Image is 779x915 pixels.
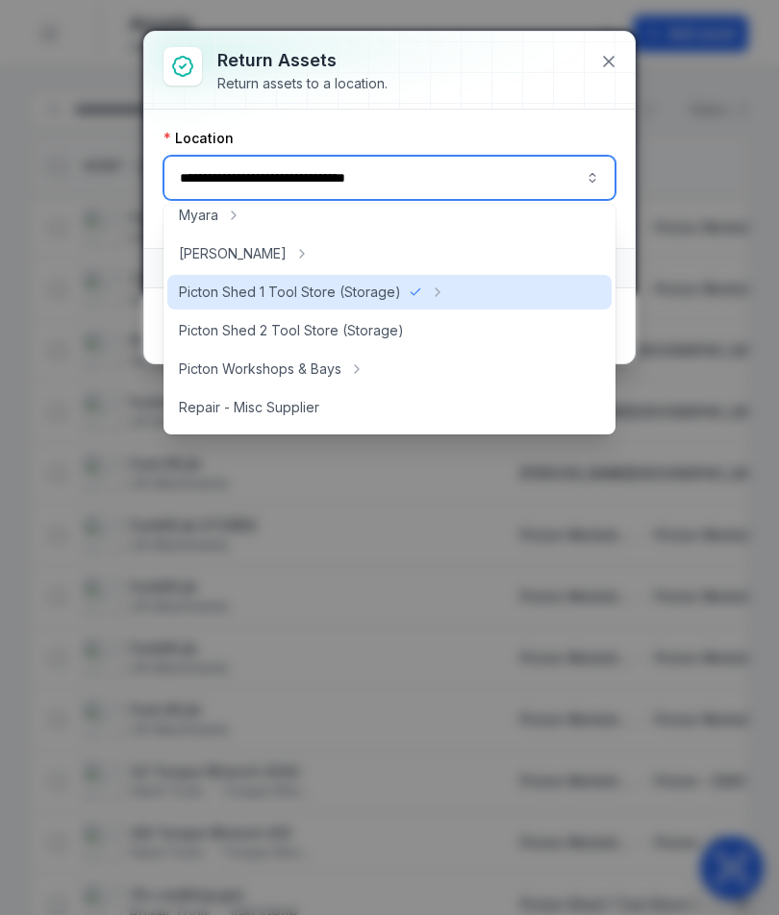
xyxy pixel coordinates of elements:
span: Repair - Misc Supplier [179,398,319,417]
div: Return assets to a location. [217,74,388,93]
span: Myara [179,206,218,225]
span: Picton Shed 1 Tool Store (Storage) [179,283,401,302]
button: Assets1 [144,249,635,287]
label: Location [163,129,234,148]
h3: Return assets [217,47,388,74]
span: [PERSON_NAME] [179,244,287,263]
span: Picton Shed 2 Tool Store (Storage) [179,321,404,340]
span: Picton Workshops & Bays [179,359,341,379]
